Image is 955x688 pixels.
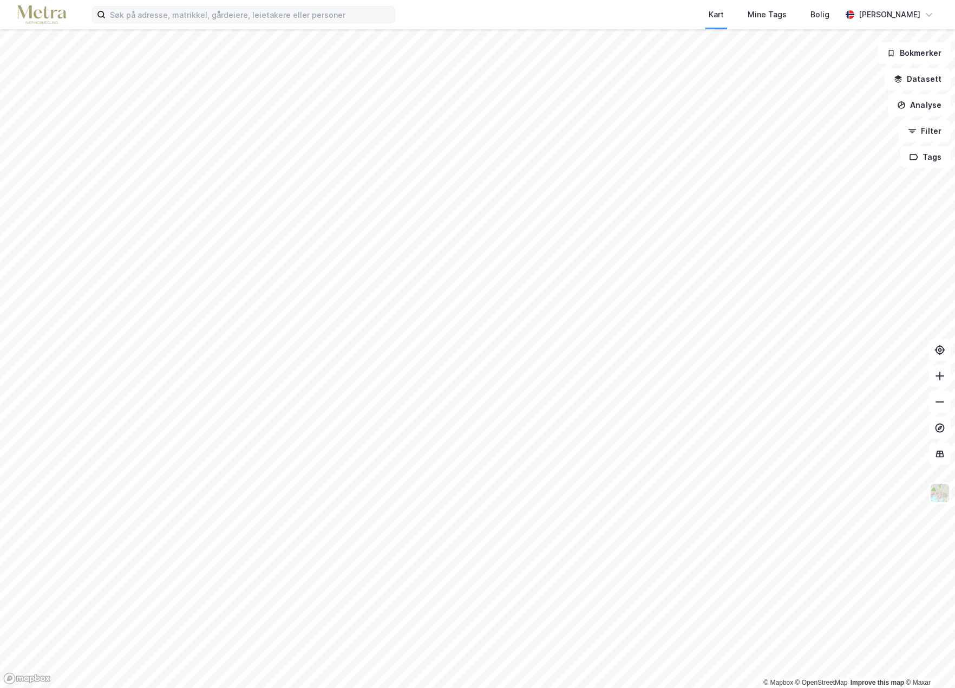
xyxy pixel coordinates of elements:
[106,7,395,23] input: Søk på adresse, matrikkel, gårdeiere, leietakere eller personer
[901,636,955,688] iframe: Chat Widget
[810,8,829,21] div: Bolig
[709,8,724,21] div: Kart
[748,8,787,21] div: Mine Tags
[901,636,955,688] div: Kontrollprogram for chat
[17,5,66,24] img: metra-logo.256734c3b2bbffee19d4.png
[859,8,920,21] div: [PERSON_NAME]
